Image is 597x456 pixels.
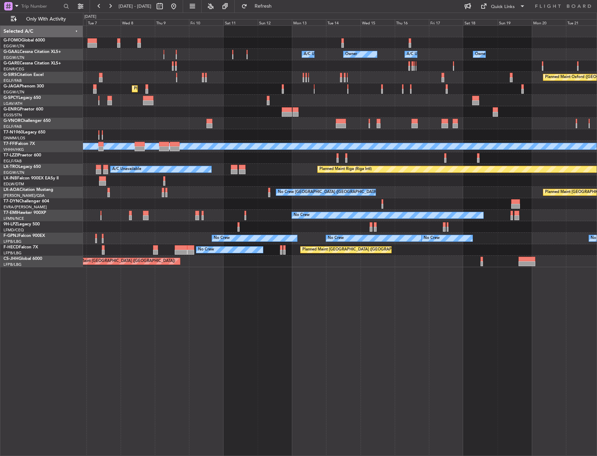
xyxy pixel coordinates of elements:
[3,234,18,238] span: F-GPNJ
[3,239,22,244] a: LFPB/LBG
[424,233,440,244] div: No Crew
[3,38,45,42] a: G-FOMOGlobal 6000
[498,19,532,25] div: Sun 19
[84,14,96,20] div: [DATE]
[304,49,333,60] div: A/C Unavailable
[121,19,155,25] div: Wed 8
[3,257,42,261] a: CS-JHHGlobal 6000
[3,147,24,152] a: VHHH/HKG
[302,245,412,255] div: Planned Maint [GEOGRAPHIC_DATA] ([GEOGRAPHIC_DATA])
[3,245,38,249] a: F-HECDFalcon 7X
[463,19,497,25] div: Sat 18
[361,19,395,25] div: Wed 15
[3,101,22,106] a: LGAV/ATH
[86,19,121,25] div: Tue 7
[3,170,24,175] a: EGGW/LTN
[3,159,22,164] a: EGLF/FAB
[3,107,20,111] span: G-ENRG
[3,84,44,88] a: G-JAGAPhenom 300
[3,181,24,187] a: EDLW/DTM
[278,187,378,198] div: No Crew [GEOGRAPHIC_DATA] ([GEOGRAPHIC_DATA])
[3,130,45,134] a: T7-N1960Legacy 650
[134,84,244,94] div: Planned Maint [GEOGRAPHIC_DATA] ([GEOGRAPHIC_DATA])
[3,153,41,157] a: T7-LZZIPraetor 600
[3,44,24,49] a: EGGW/LTN
[3,204,47,210] a: EVRA/[PERSON_NAME]
[294,210,310,221] div: No Crew
[214,233,230,244] div: No Crew
[3,55,24,60] a: EGGW/LTN
[532,19,566,25] div: Mon 20
[3,142,16,146] span: T7-FFI
[3,113,22,118] a: EGSS/STN
[249,4,278,9] span: Refresh
[3,124,22,129] a: EGLF/FAB
[3,78,22,83] a: EGLF/FAB
[224,19,258,25] div: Sat 11
[429,19,463,25] div: Fri 17
[3,153,18,157] span: T7-LZZI
[3,107,43,111] a: G-ENRGPraetor 600
[238,1,280,12] button: Refresh
[3,262,22,267] a: LFPB/LBG
[3,227,24,233] a: LFMD/CEQ
[3,211,17,215] span: T7-EMI
[3,193,45,198] a: [PERSON_NAME]/QSA
[3,136,25,141] a: DNMM/LOS
[292,19,326,25] div: Mon 13
[3,61,20,65] span: G-GARE
[3,199,19,203] span: T7-DYN
[3,222,40,226] a: 9H-LPZLegacy 500
[3,142,35,146] a: T7-FFIFalcon 7X
[491,3,515,10] div: Quick Links
[3,250,22,256] a: LFPB/LBG
[3,50,20,54] span: G-GAAL
[477,1,529,12] button: Quick Links
[3,67,24,72] a: EGNR/CEG
[3,188,53,192] a: LX-AOACitation Mustang
[407,49,436,60] div: A/C Unavailable
[3,245,19,249] span: F-HECD
[189,19,223,25] div: Fri 10
[3,199,49,203] a: T7-DYNChallenger 604
[3,211,46,215] a: T7-EMIHawker 900XP
[3,130,23,134] span: T7-N1960
[3,96,41,100] a: G-SPCYLegacy 650
[3,188,20,192] span: LX-AOA
[345,49,357,60] div: Owner
[475,49,487,60] div: Owner
[3,176,17,180] span: LX-INB
[18,17,74,22] span: Only With Activity
[258,19,292,25] div: Sun 12
[198,245,214,255] div: No Crew
[328,233,344,244] div: No Crew
[3,73,44,77] a: G-SIRSCitation Excel
[319,164,372,175] div: Planned Maint Riga (Riga Intl)
[3,176,59,180] a: LX-INBFalcon 900EX EASy II
[3,234,45,238] a: F-GPNJFalcon 900EX
[3,216,24,221] a: LFMN/NCE
[65,256,175,266] div: Planned Maint [GEOGRAPHIC_DATA] ([GEOGRAPHIC_DATA])
[119,3,151,9] span: [DATE] - [DATE]
[395,19,429,25] div: Thu 16
[8,14,76,25] button: Only With Activity
[3,90,24,95] a: EGGW/LTN
[155,19,189,25] div: Thu 9
[3,84,20,88] span: G-JAGA
[3,119,21,123] span: G-VNOR
[3,38,21,42] span: G-FOMO
[3,165,18,169] span: LX-TRO
[3,165,41,169] a: LX-TROLegacy 650
[3,61,61,65] a: G-GARECessna Citation XLS+
[3,73,17,77] span: G-SIRS
[112,164,141,175] div: A/C Unavailable
[3,222,17,226] span: 9H-LPZ
[3,96,18,100] span: G-SPCY
[326,19,360,25] div: Tue 14
[21,1,61,11] input: Trip Number
[3,119,51,123] a: G-VNORChallenger 650
[3,50,61,54] a: G-GAALCessna Citation XLS+
[3,257,18,261] span: CS-JHH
